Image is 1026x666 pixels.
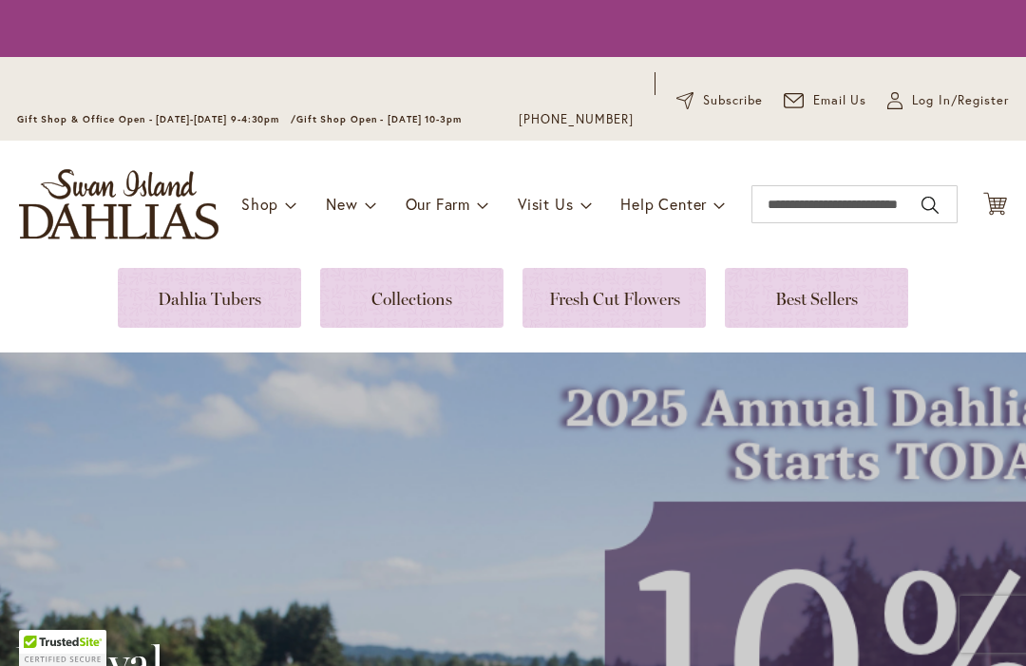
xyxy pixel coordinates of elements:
[241,194,278,214] span: Shop
[620,194,707,214] span: Help Center
[813,91,867,110] span: Email Us
[519,110,634,129] a: [PHONE_NUMBER]
[887,91,1009,110] a: Log In/Register
[912,91,1009,110] span: Log In/Register
[784,91,867,110] a: Email Us
[326,194,357,214] span: New
[518,194,573,214] span: Visit Us
[19,169,218,239] a: store logo
[921,190,939,220] button: Search
[406,194,470,214] span: Our Farm
[17,113,296,125] span: Gift Shop & Office Open - [DATE]-[DATE] 9-4:30pm /
[296,113,462,125] span: Gift Shop Open - [DATE] 10-3pm
[703,91,763,110] span: Subscribe
[676,91,763,110] a: Subscribe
